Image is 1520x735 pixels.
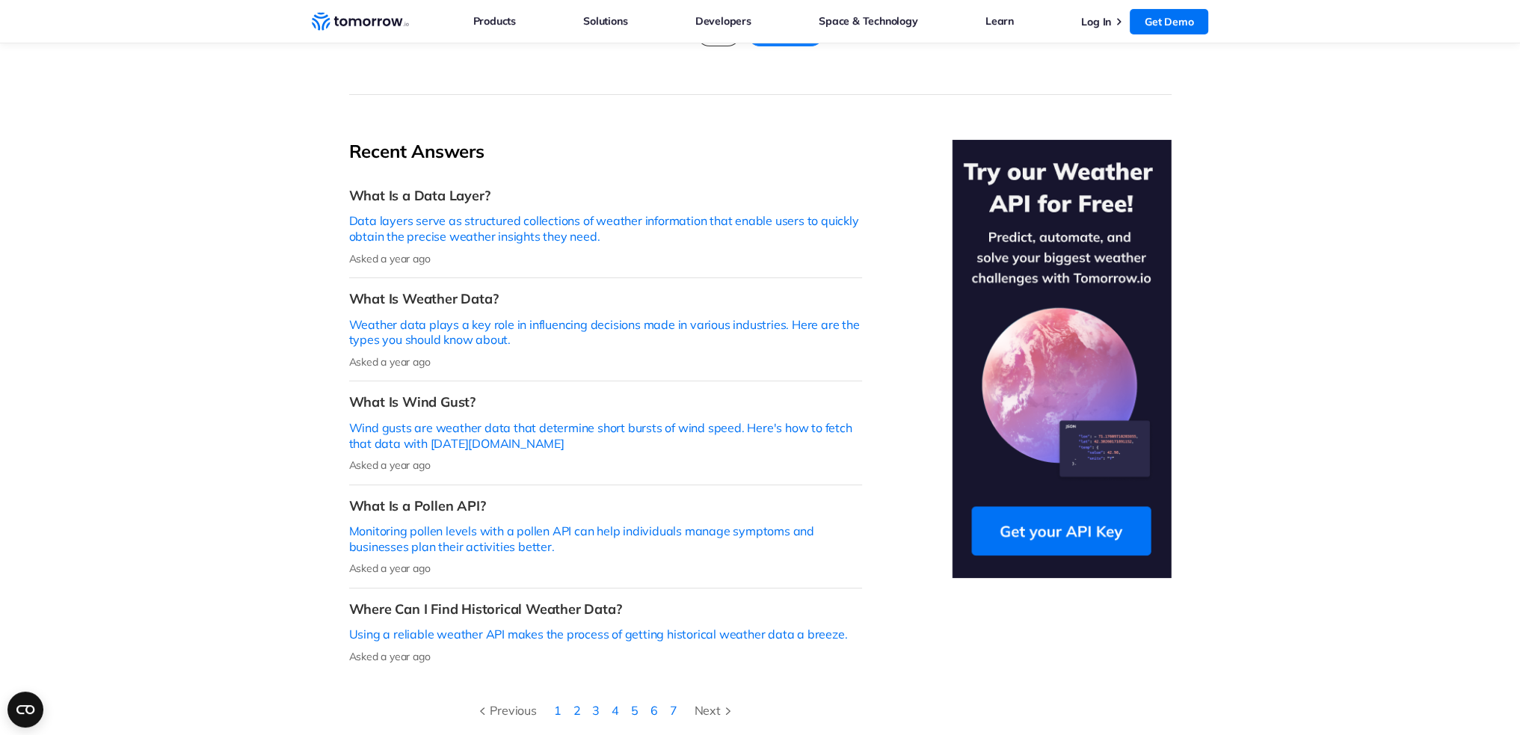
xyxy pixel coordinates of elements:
[349,381,862,485] a: What Is Wind Gust?Wind gusts are weather data that determine short bursts of wind speed. Here's h...
[349,317,862,348] p: Weather data plays a key role in influencing decisions made in various industries. Here are the t...
[349,523,862,555] p: Monitoring pollen levels with a pollen API can help individuals manage symptoms and businesses pl...
[349,588,862,675] a: Where Can I Find Historical Weather Data?Using a reliable weather API makes the process of gettin...
[650,703,658,718] a: 6
[349,627,862,642] p: Using a reliable weather API makes the process of getting historical weather data a breeze.
[473,11,516,31] a: Products
[683,701,746,720] a: Next
[349,290,862,307] h3: What Is Weather Data?
[7,692,43,728] button: Open CMP widget
[819,11,917,31] a: Space & Technology
[349,355,862,369] p: Asked a year ago
[952,140,1172,578] img: Try Our Weather API for Free
[349,213,862,245] p: Data layers serve as structured collections of weather information that enable users to quickly o...
[349,650,862,663] p: Asked a year ago
[312,10,409,33] a: Home link
[349,252,862,265] p: Asked a year ago
[349,485,862,588] a: What Is a Pollen API?Monitoring pollen levels with a pollen API can help individuals manage sympt...
[349,175,862,278] a: What Is a Data Layer?Data layers serve as structured collections of weather information that enab...
[349,562,862,575] p: Asked a year ago
[349,600,862,618] h3: Where Can I Find Historical Weather Data?
[631,703,639,718] a: 5
[349,393,862,410] h3: What Is Wind Gust?
[694,701,735,720] div: Next
[1130,9,1208,34] a: Get Demo
[573,703,581,718] a: 2
[475,701,536,720] div: Previous
[670,703,677,718] a: 7
[612,703,619,718] a: 4
[349,140,862,163] h2: Recent Answers
[695,11,751,31] a: Developers
[583,11,627,31] a: Solutions
[349,458,862,472] p: Asked a year ago
[592,703,600,718] a: 3
[349,497,862,514] h3: What Is a Pollen API?
[349,187,862,204] h3: What Is a Data Layer?
[1081,15,1111,28] a: Log In
[349,278,862,381] a: What Is Weather Data?Weather data plays a key role in influencing decisions made in various indus...
[349,420,862,452] p: Wind gusts are weather data that determine short bursts of wind speed. Here's how to fetch that d...
[985,11,1014,31] a: Learn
